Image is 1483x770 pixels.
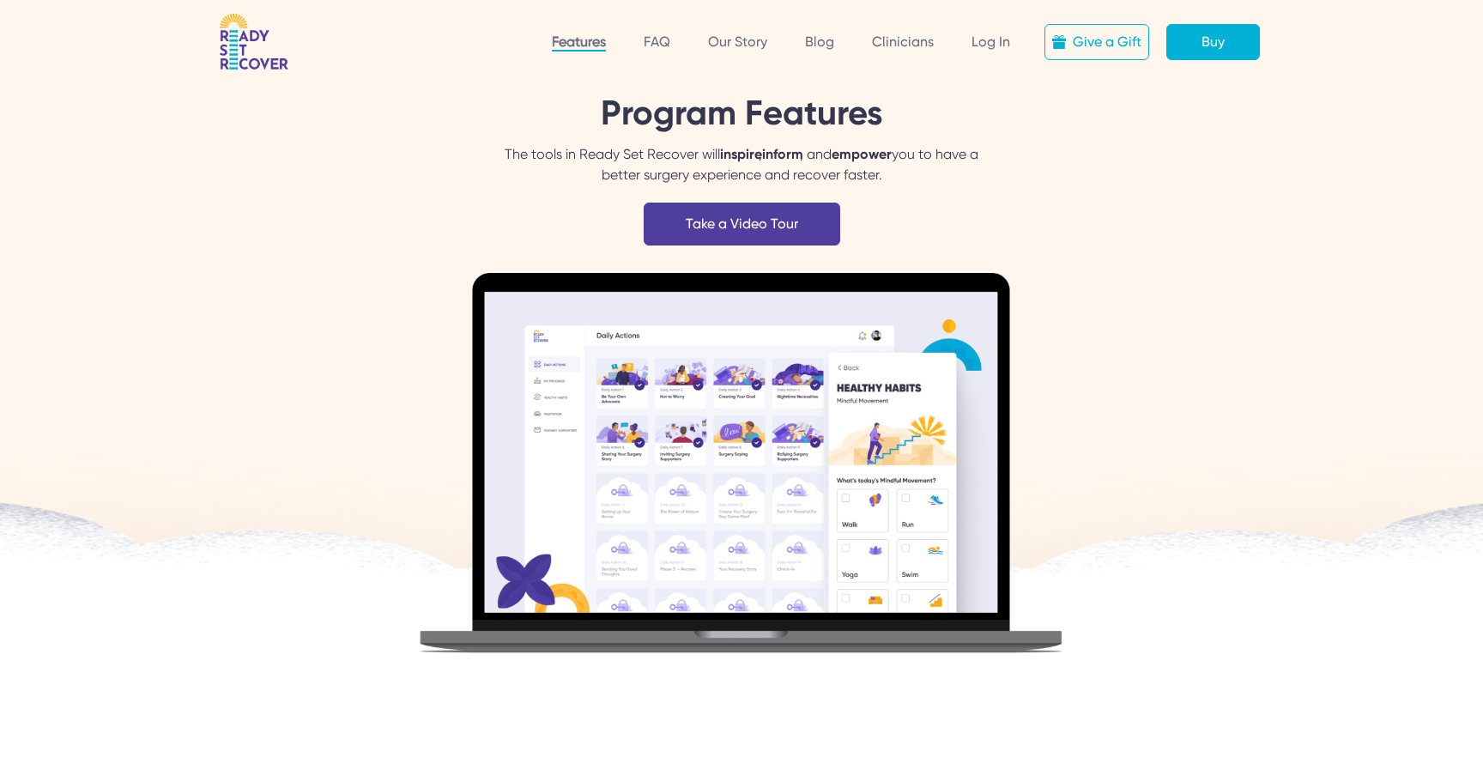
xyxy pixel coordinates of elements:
[708,33,767,50] a: Our Story
[805,33,834,50] a: Blog
[403,273,1080,656] img: Macbook pro
[1166,24,1260,60] a: Buy
[872,33,934,50] a: Clinicians
[1073,32,1141,52] div: Give a Gift
[494,96,989,130] h1: Program Features
[720,146,762,162] span: inspire
[972,33,1010,50] a: Log In
[1202,32,1225,52] div: Buy
[1044,24,1149,60] a: Give a Gift
[644,33,670,50] a: FAQ
[552,33,606,52] a: Features
[644,203,840,246] a: Take a Video Tour
[762,146,803,162] span: inform
[832,146,892,162] span: empower
[494,144,989,185] div: The tools in Ready Set Recover will , , and you to have a better surgery experience and recover f...
[220,14,288,70] img: RSR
